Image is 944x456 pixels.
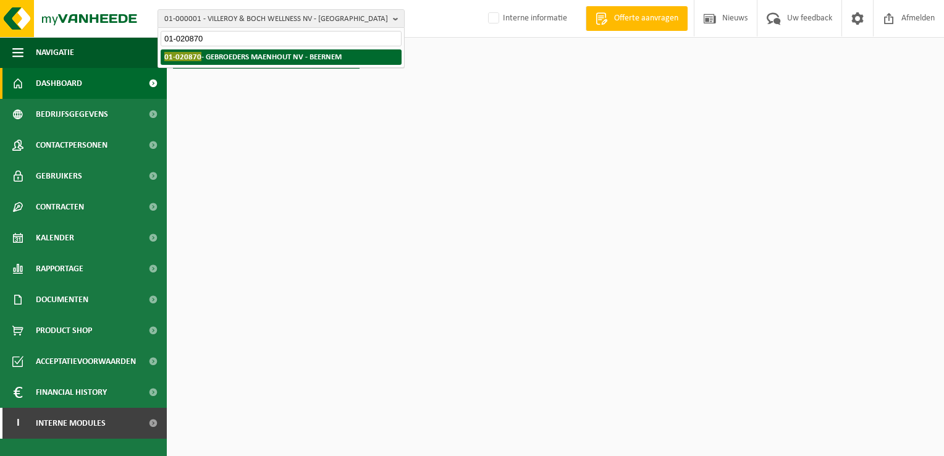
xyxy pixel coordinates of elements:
[158,9,405,28] button: 01-000001 - VILLEROY & BOCH WELLNESS NV - [GEOGRAPHIC_DATA]
[161,31,402,46] input: Zoeken naar gekoppelde vestigingen
[36,377,107,408] span: Financial History
[586,6,688,31] a: Offerte aanvragen
[164,52,201,61] span: 01-020870
[36,68,82,99] span: Dashboard
[36,408,106,439] span: Interne modules
[486,9,567,28] label: Interne informatie
[36,99,108,130] span: Bedrijfsgegevens
[36,161,82,192] span: Gebruikers
[36,192,84,222] span: Contracten
[36,284,88,315] span: Documenten
[164,10,388,28] span: 01-000001 - VILLEROY & BOCH WELLNESS NV - [GEOGRAPHIC_DATA]
[36,346,136,377] span: Acceptatievoorwaarden
[36,222,74,253] span: Kalender
[164,52,342,61] strong: - GEBROEDERS MAENHOUT NV - BEERNEM
[36,37,74,68] span: Navigatie
[36,253,83,284] span: Rapportage
[36,315,92,346] span: Product Shop
[36,130,107,161] span: Contactpersonen
[611,12,681,25] span: Offerte aanvragen
[12,408,23,439] span: I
